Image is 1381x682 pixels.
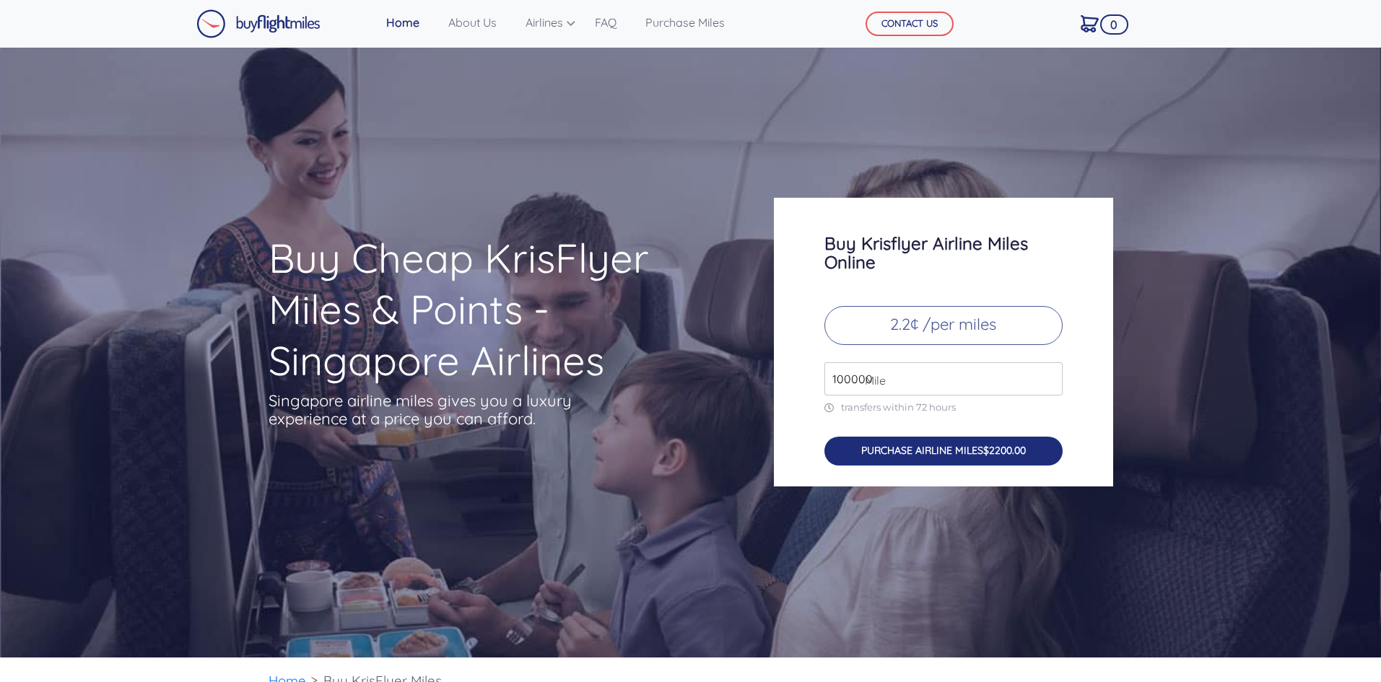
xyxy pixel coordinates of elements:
[824,437,1063,466] button: PURCHASE AIRLINE MILES$2200.00
[196,6,321,42] a: Buy Flight Miles Logo
[983,444,1026,457] span: $2200.00
[269,232,718,386] h1: Buy Cheap KrisFlyer Miles & Points - Singapore Airlines
[380,8,425,37] a: Home
[520,8,572,37] a: Airlines
[1081,15,1099,32] img: Cart
[824,234,1063,271] h3: Buy Krisflyer Airline Miles Online
[866,12,954,36] button: CONTACT US
[1100,14,1128,35] span: 0
[1075,8,1105,38] a: 0
[640,8,731,37] a: Purchase Miles
[589,8,622,37] a: FAQ
[443,8,502,37] a: About Us
[269,392,593,428] p: Singapore airline miles gives you a luxury experience at a price you can afford.
[858,372,886,389] span: Mile
[196,9,321,38] img: Buy Flight Miles Logo
[824,306,1063,345] p: 2.2¢ /per miles
[824,401,1063,414] p: transfers within 72 hours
